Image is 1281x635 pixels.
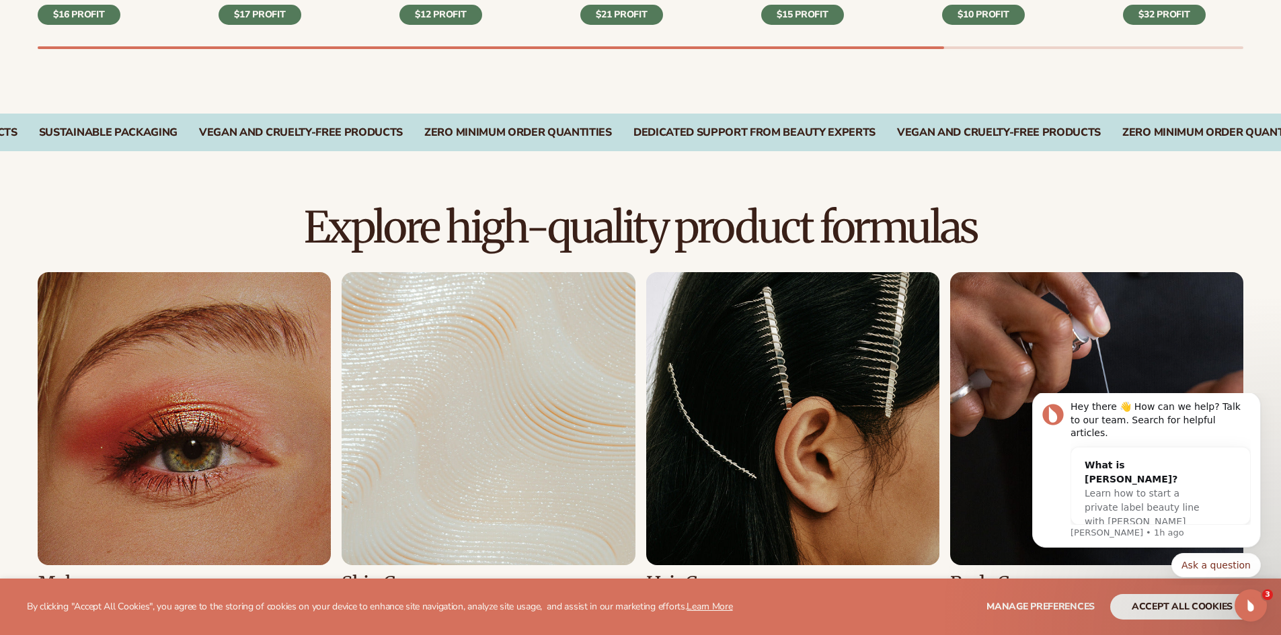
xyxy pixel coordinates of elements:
[39,126,178,139] div: SUSTAINABLE PACKAGING
[424,126,612,139] div: ZERO MINIMUM ORDER QUANTITIES
[59,134,239,146] p: Message from Lee, sent 1h ago
[38,205,1243,250] h2: Explore high-quality product formulas
[1110,594,1254,620] button: accept all cookies
[73,65,198,93] div: What is [PERSON_NAME]?
[633,126,876,139] div: DEDICATED SUPPORT FROM BEAUTY EXPERTS
[942,5,1025,25] div: $10 PROFIT
[1235,589,1267,622] iframe: Intercom live chat
[646,272,939,594] div: 3 / 8
[59,7,239,132] div: Message content
[1012,393,1281,585] iframe: Intercom notifications message
[342,272,635,594] div: 2 / 8
[950,272,1243,594] div: 4 / 8
[27,601,733,613] p: By clicking "Accept All Cookies", you agree to the storing of cookies on your device to enhance s...
[897,126,1101,139] div: Vegan and Cruelty-Free Products
[38,272,331,594] div: 1 / 8
[59,7,239,47] div: Hey there 👋 How can we help? Talk to our team. Search for helpful articles.
[30,11,52,32] img: Profile image for Lee
[986,600,1095,613] span: Manage preferences
[159,160,249,184] button: Quick reply: Ask a question
[1123,5,1206,25] div: $32 PROFIT
[1262,589,1273,600] span: 3
[687,600,732,613] a: Learn More
[986,594,1095,620] button: Manage preferences
[199,126,403,139] div: VEGAN AND CRUELTY-FREE PRODUCTS
[38,5,120,25] div: $16 PROFIT
[59,54,211,146] div: What is [PERSON_NAME]?Learn how to start a private label beauty line with [PERSON_NAME]
[20,160,249,184] div: Quick reply options
[73,95,188,134] span: Learn how to start a private label beauty line with [PERSON_NAME]
[219,5,301,25] div: $17 PROFIT
[399,5,482,25] div: $12 PROFIT
[580,5,663,25] div: $21 PROFIT
[761,5,844,25] div: $15 PROFIT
